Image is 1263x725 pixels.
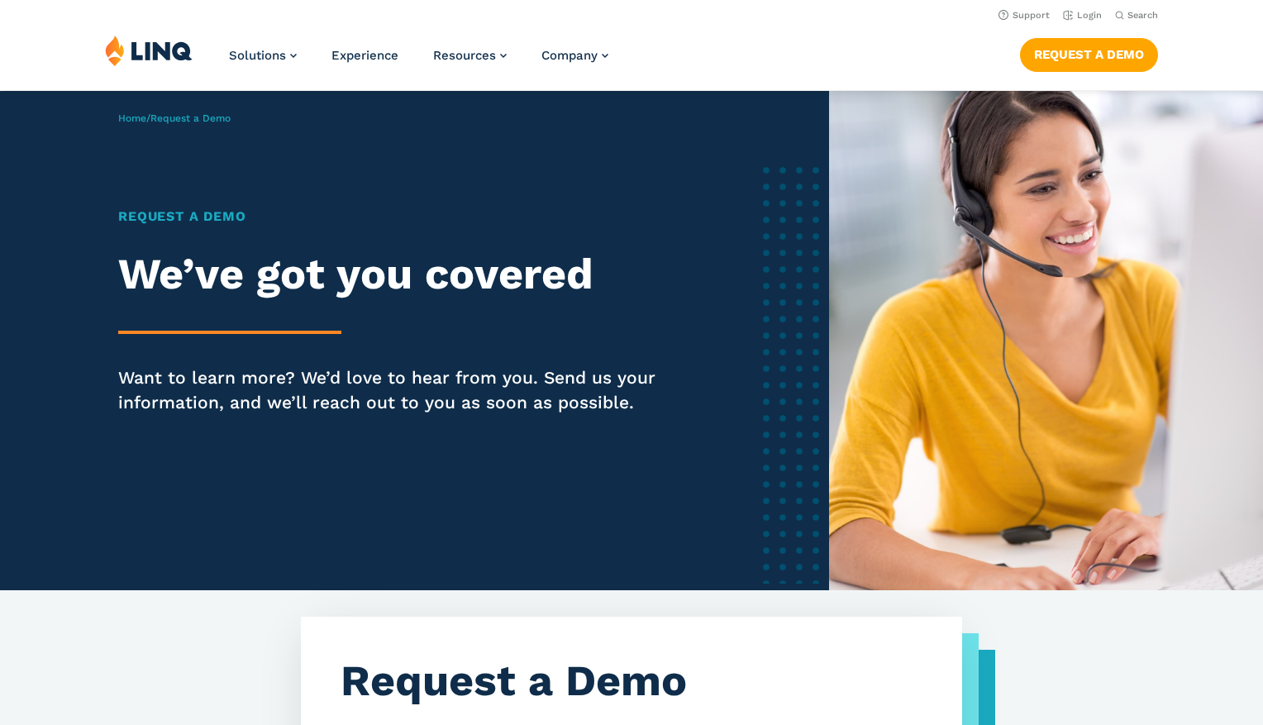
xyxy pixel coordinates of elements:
span: Solutions [229,48,286,63]
a: Resources [433,48,507,63]
a: Support [998,10,1050,21]
nav: Primary Navigation [229,35,608,89]
a: Solutions [229,48,297,63]
span: Resources [433,48,496,63]
h1: Request a Demo [118,207,678,227]
a: Home [118,112,146,124]
span: Company [541,48,598,63]
a: Experience [331,48,398,63]
span: Search [1127,10,1158,21]
nav: Button Navigation [1020,35,1158,71]
span: Request a Demo [150,112,231,124]
a: Company [541,48,608,63]
a: Login [1063,10,1102,21]
img: LINQ | K‑12 Software [105,35,193,66]
h3: Request a Demo [341,656,922,706]
a: Request a Demo [1020,38,1158,71]
h2: We’ve got you covered [118,250,678,299]
p: Want to learn more? We’d love to hear from you. Send us your information, and we’ll reach out to ... [118,365,678,415]
button: Open Search Bar [1115,9,1158,21]
span: / [118,112,231,124]
img: Female software representative [829,91,1263,590]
